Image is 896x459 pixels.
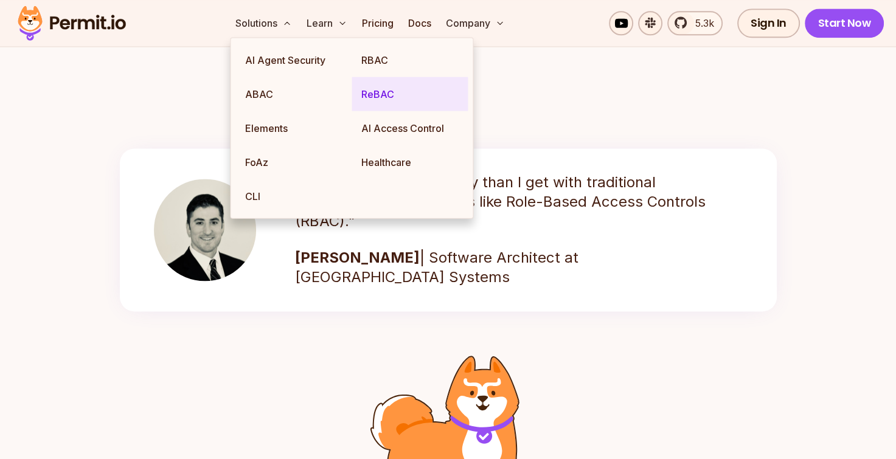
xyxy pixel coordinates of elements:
[302,11,352,35] button: Learn
[352,77,468,111] a: ReBAC
[154,179,256,281] img: John Henson Software Architect at Nucor Building Systems
[352,111,468,145] a: AI Access Control
[235,179,352,213] a: CLI
[667,11,723,35] a: 5.3k
[295,249,420,266] strong: [PERSON_NAME]
[235,43,352,77] a: AI Agent Security
[441,11,510,35] button: Company
[12,2,131,44] img: Permit logo
[231,11,297,35] button: Solutions
[235,111,352,145] a: Elements
[403,11,436,35] a: Docs
[737,9,800,38] a: Sign In
[805,9,884,38] a: Start Now
[688,16,714,30] span: 5.3k
[295,173,715,231] p: “I just need more flexibility than I get with traditional permissions architectures like Role-Bas...
[357,11,398,35] a: Pricing
[295,248,715,287] p: | Software Architect at [GEOGRAPHIC_DATA] Systems
[235,145,352,179] a: FoAz
[235,77,352,111] a: ABAC
[352,43,468,77] a: RBAC
[352,145,468,179] a: Healthcare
